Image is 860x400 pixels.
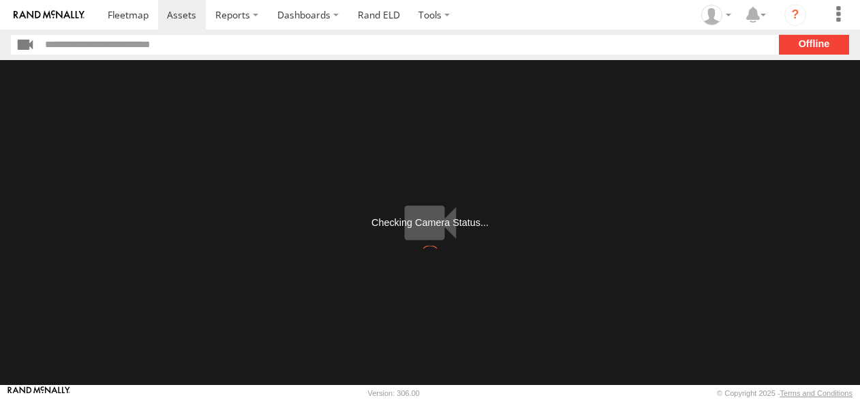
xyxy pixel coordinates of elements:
[7,386,70,400] a: Visit our Website
[696,5,736,25] div: John Olaniyan
[368,389,420,397] div: Version: 306.00
[784,4,806,26] i: ?
[780,389,853,397] a: Terms and Conditions
[14,10,85,20] img: rand-logo.svg
[717,389,853,397] div: © Copyright 2025 -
